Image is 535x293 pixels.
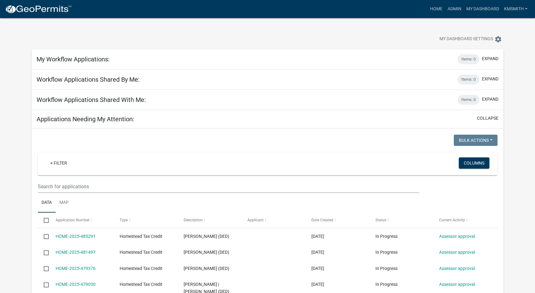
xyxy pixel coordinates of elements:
button: expand [482,55,498,62]
span: 09/16/2025 [311,266,324,271]
button: expand [482,96,498,103]
a: Admin [445,3,464,15]
span: Brummond, Nickolas (DED) [184,234,229,239]
div: Items: 0 [458,95,479,105]
a: Assessor approval [439,266,475,271]
span: In Progress [375,282,398,287]
button: Bulk Actions [454,135,498,146]
h5: Workflow Applications Shared With Me: [37,96,146,103]
span: Mordini, Robert (DED) [184,266,229,271]
span: 09/29/2025 [311,234,324,239]
span: In Progress [375,266,398,271]
datatable-header-cell: Current Activity [433,213,497,228]
a: HOME-2025-481497 [56,250,96,255]
a: HOME-2025-479030 [56,282,96,287]
button: expand [482,76,498,82]
datatable-header-cell: Applicant [241,213,305,228]
span: Status [375,218,386,222]
i: settings [494,36,502,43]
a: kmsmith [502,3,530,15]
datatable-header-cell: Date Created [305,213,369,228]
span: Current Activity [439,218,465,222]
a: Map [56,193,72,213]
a: HOME-2025-479376 [56,266,96,271]
div: Items: 0 [458,54,479,64]
datatable-header-cell: Application Number [50,213,114,228]
a: Home [428,3,445,15]
span: Applicant [247,218,264,222]
a: + Filter [45,157,72,169]
span: Homestead Tax Credit [120,250,162,255]
a: HOME-2025-485291 [56,234,96,239]
a: Assessor approval [439,250,475,255]
a: Data [38,193,56,213]
h5: My Workflow Applications: [37,55,110,63]
datatable-header-cell: Type [114,213,178,228]
datatable-header-cell: Status [369,213,433,228]
span: Date Created [311,218,333,222]
span: Angell, Kaleb (DED) [184,250,229,255]
span: Homestead Tax Credit [120,282,162,287]
h5: Workflow Applications Shared By Me: [37,76,140,83]
span: In Progress [375,234,398,239]
input: Search for applications [38,180,419,193]
span: 09/20/2025 [311,250,324,255]
button: Columns [459,157,489,169]
span: Application Number [56,218,90,222]
button: My Dashboard Settingssettings [434,33,507,45]
datatable-header-cell: Select [38,213,50,228]
span: 09/16/2025 [311,282,324,287]
div: Items: 0 [458,74,479,84]
button: collapse [477,115,498,122]
span: In Progress [375,250,398,255]
span: Description [184,218,203,222]
h5: Applications Needing My Attention: [37,115,134,123]
a: Assessor approval [439,282,475,287]
span: Type [120,218,128,222]
datatable-header-cell: Description [177,213,241,228]
span: My Dashboard Settings [439,36,493,43]
a: Assessor approval [439,234,475,239]
span: Homestead Tax Credit [120,234,162,239]
a: My Dashboard [464,3,502,15]
span: Homestead Tax Credit [120,266,162,271]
